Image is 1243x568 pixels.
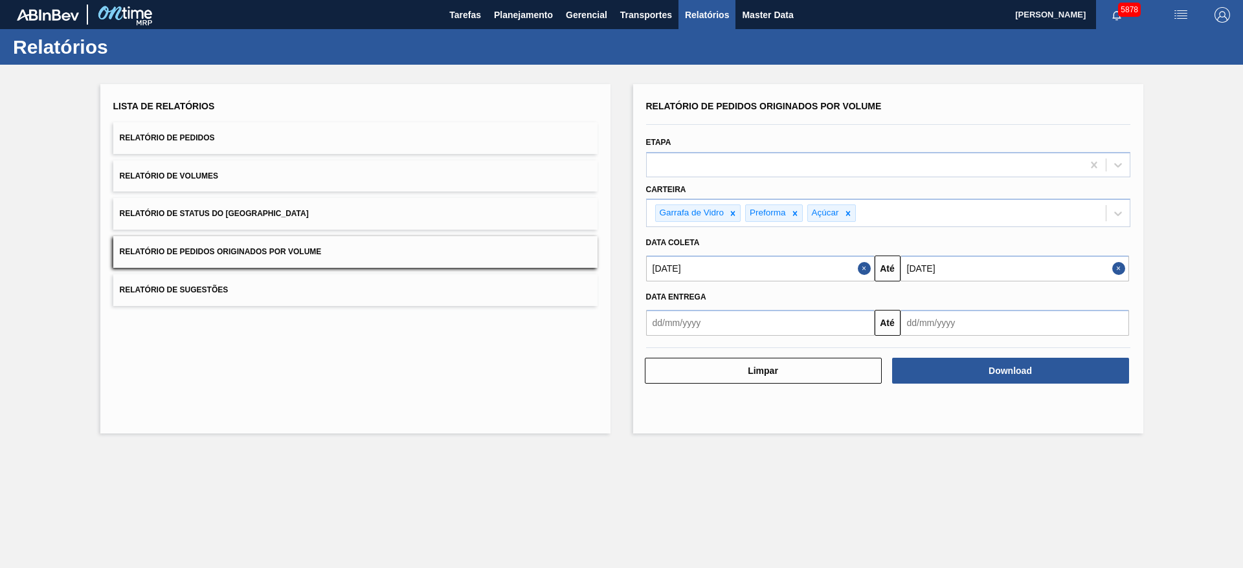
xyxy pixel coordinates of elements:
[120,171,218,180] span: Relatório de Volumes
[1096,6,1137,24] button: Notificações
[646,256,875,281] input: dd/mm/yyyy
[875,256,901,281] button: Até
[646,310,875,336] input: dd/mm/yyyy
[746,205,788,221] div: Preforma
[17,9,79,21] img: TNhmsLtSVTkK8tSr43FrP2fwEKptu5GPRR3wAAAABJRU5ErkJggg==
[113,274,598,306] button: Relatório de Sugestões
[1118,3,1141,17] span: 5878
[449,7,481,23] span: Tarefas
[113,160,598,192] button: Relatório de Volumes
[892,358,1129,384] button: Download
[646,238,700,247] span: Data coleta
[113,236,598,268] button: Relatório de Pedidos Originados por Volume
[494,7,553,23] span: Planejamento
[13,39,243,54] h1: Relatórios
[120,285,229,294] span: Relatório de Sugestões
[1173,7,1189,23] img: userActions
[566,7,607,23] span: Gerencial
[120,133,215,142] span: Relatório de Pedidos
[901,310,1129,336] input: dd/mm/yyyy
[646,101,882,111] span: Relatório de Pedidos Originados por Volume
[120,209,309,218] span: Relatório de Status do [GEOGRAPHIC_DATA]
[646,138,671,147] label: Etapa
[742,7,793,23] span: Master Data
[113,198,598,230] button: Relatório de Status do [GEOGRAPHIC_DATA]
[645,358,882,384] button: Limpar
[113,122,598,154] button: Relatório de Pedidos
[1112,256,1129,281] button: Close
[620,7,672,23] span: Transportes
[113,101,215,111] span: Lista de Relatórios
[656,205,726,221] div: Garrafa de Vidro
[901,256,1129,281] input: dd/mm/yyyy
[685,7,729,23] span: Relatórios
[1215,7,1230,23] img: Logout
[120,247,322,256] span: Relatório de Pedidos Originados por Volume
[646,185,686,194] label: Carteira
[808,205,841,221] div: Açúcar
[646,292,706,301] span: Data Entrega
[858,256,875,281] button: Close
[875,310,901,336] button: Até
